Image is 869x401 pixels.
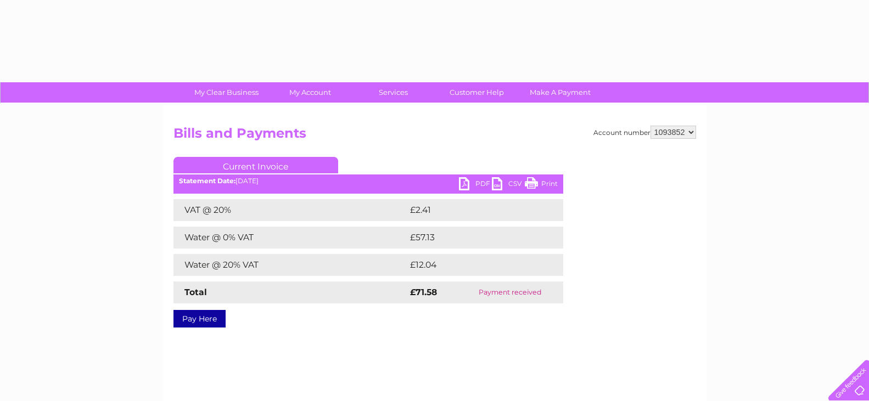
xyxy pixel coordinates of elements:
a: Current Invoice [173,157,338,173]
td: £12.04 [407,254,540,276]
a: Customer Help [431,82,522,103]
a: Print [525,177,558,193]
a: My Clear Business [181,82,272,103]
td: Payment received [457,281,563,303]
td: Water @ 20% VAT [173,254,407,276]
b: Statement Date: [179,177,236,185]
strong: £71.58 [410,287,437,297]
td: VAT @ 20% [173,199,407,221]
a: Services [348,82,439,103]
a: PDF [459,177,492,193]
a: My Account [265,82,355,103]
div: [DATE] [173,177,563,185]
a: CSV [492,177,525,193]
strong: Total [184,287,207,297]
div: Account number [593,126,696,139]
h2: Bills and Payments [173,126,696,146]
a: Make A Payment [515,82,606,103]
td: Water @ 0% VAT [173,227,407,248]
a: Pay Here [173,310,226,327]
td: £2.41 [407,199,536,221]
td: £57.13 [407,227,539,248]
